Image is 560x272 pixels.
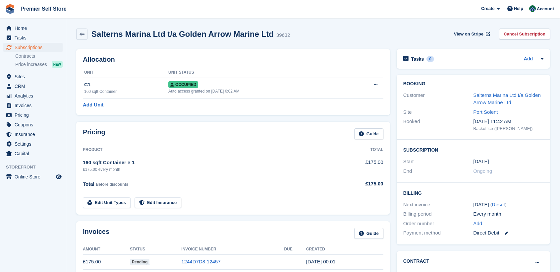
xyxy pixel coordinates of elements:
[168,88,348,94] div: Auto access granted on [DATE] 6:02 AM
[403,92,474,106] div: Customer
[403,258,429,265] h2: Contract
[524,55,533,63] a: Add
[15,24,54,33] span: Home
[15,61,47,68] span: Price increases
[3,130,63,139] a: menu
[276,32,290,39] div: 39632
[130,244,181,255] th: Status
[83,228,109,239] h2: Invoices
[537,6,554,12] span: Account
[403,229,474,237] div: Payment method
[499,29,550,39] a: Cancel Subscription
[306,244,383,255] th: Created
[3,101,63,110] a: menu
[181,244,284,255] th: Invoice Number
[481,5,494,12] span: Create
[83,67,168,78] th: Unit
[473,92,540,105] a: Salterns Marina Ltd t/a Golden Arrow Marine Ltd
[3,149,63,158] a: menu
[83,254,130,269] td: £175.00
[514,5,523,12] span: Help
[83,56,383,63] h2: Allocation
[473,109,498,115] a: Port Solent
[83,181,94,187] span: Total
[3,24,63,33] a: menu
[473,168,492,174] span: Ongoing
[15,53,63,59] a: Contracts
[403,108,474,116] div: Site
[15,72,54,81] span: Sites
[492,202,505,207] a: Reset
[403,81,543,87] h2: Booking
[15,82,54,91] span: CRM
[3,43,63,52] a: menu
[411,56,424,62] h2: Tasks
[473,201,543,209] div: [DATE] ( )
[96,182,128,187] span: Before discounts
[15,91,54,101] span: Analytics
[83,159,337,167] div: 160 sqft Container × 1
[337,155,383,176] td: £175.00
[168,81,198,88] span: Occupied
[473,118,543,125] div: [DATE] 11:42 AM
[3,110,63,120] a: menu
[15,101,54,110] span: Invoices
[284,244,306,255] th: Due
[451,29,491,39] a: View on Stripe
[3,172,63,181] a: menu
[473,125,543,132] div: Backoffice ([PERSON_NAME])
[181,259,220,264] a: 1244D7D8-12457
[354,128,383,139] a: Guide
[15,139,54,149] span: Settings
[15,43,54,52] span: Subscriptions
[3,139,63,149] a: menu
[15,33,54,42] span: Tasks
[473,220,482,228] a: Add
[6,164,66,170] span: Storefront
[83,128,105,139] h2: Pricing
[454,31,483,37] span: View on Stripe
[337,180,383,188] div: £175.00
[135,197,182,208] a: Edit Insurance
[15,172,54,181] span: Online Store
[5,4,15,14] img: stora-icon-8386f47178a22dfd0bd8f6a31ec36ba5ce8667c1dd55bd0f319d3a0aa187defe.svg
[52,61,63,68] div: NEW
[403,220,474,228] div: Order number
[403,189,543,196] h2: Billing
[3,72,63,81] a: menu
[306,259,336,264] time: 2025-09-30 23:01:31 UTC
[403,168,474,175] div: End
[403,118,474,132] div: Booked
[403,158,474,166] div: Start
[130,259,149,265] span: Pending
[91,30,274,38] h2: Salterns Marina Ltd t/a Golden Arrow Marine Ltd
[403,210,474,218] div: Billing period
[403,146,543,153] h2: Subscription
[168,67,348,78] th: Unit Status
[83,197,131,208] a: Edit Unit Types
[55,173,63,181] a: Preview store
[473,210,543,218] div: Every month
[354,228,383,239] a: Guide
[3,33,63,42] a: menu
[15,61,63,68] a: Price increases NEW
[473,229,543,237] div: Direct Debit
[426,56,434,62] div: 0
[15,110,54,120] span: Pricing
[83,145,337,155] th: Product
[83,101,103,109] a: Add Unit
[3,91,63,101] a: menu
[15,120,54,129] span: Coupons
[83,167,337,172] div: £175.00 every month
[3,120,63,129] a: menu
[18,3,69,14] a: Premier Self Store
[3,82,63,91] a: menu
[403,201,474,209] div: Next invoice
[83,244,130,255] th: Amount
[84,89,168,95] div: 160 sqft Container
[15,149,54,158] span: Capital
[473,158,489,166] time: 2024-05-31 23:00:00 UTC
[84,81,168,89] div: C1
[337,145,383,155] th: Total
[15,130,54,139] span: Insurance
